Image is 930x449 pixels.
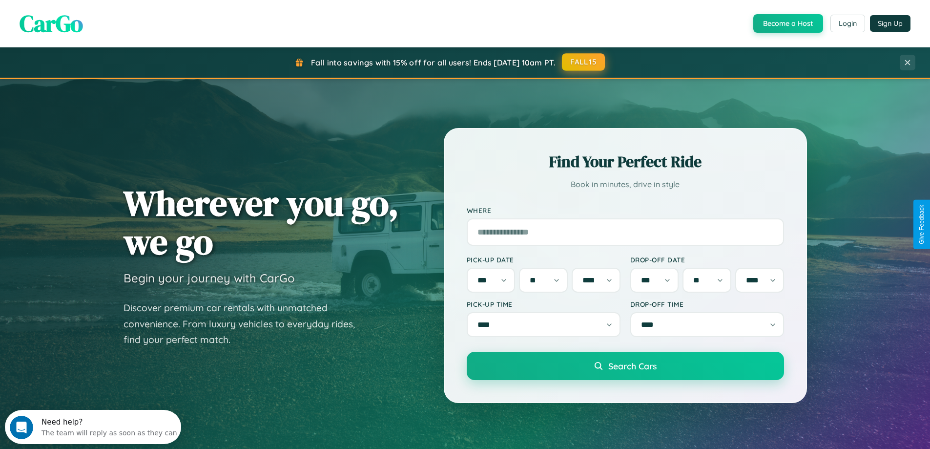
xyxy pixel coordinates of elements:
[4,4,182,31] div: Open Intercom Messenger
[37,16,172,26] div: The team will reply as soon as they can
[630,256,784,264] label: Drop-off Date
[5,410,181,444] iframe: Intercom live chat discovery launcher
[20,7,83,40] span: CarGo
[630,300,784,308] label: Drop-off Time
[124,184,399,261] h1: Wherever you go, we go
[467,206,784,214] label: Where
[37,8,172,16] div: Need help?
[10,416,33,439] iframe: Intercom live chat
[753,14,823,33] button: Become a Host
[830,15,865,32] button: Login
[467,177,784,192] p: Book in minutes, drive in style
[124,300,368,348] p: Discover premium car rentals with unmatched convenience. From luxury vehicles to everyday rides, ...
[311,58,556,67] span: Fall into savings with 15% off for all users! Ends [DATE] 10am PT.
[870,15,910,32] button: Sign Up
[124,271,295,285] h3: Begin your journey with CarGo
[467,352,784,380] button: Search Cars
[467,151,784,172] h2: Find Your Perfect Ride
[918,205,925,244] div: Give Feedback
[467,256,620,264] label: Pick-up Date
[608,361,657,371] span: Search Cars
[467,300,620,308] label: Pick-up Time
[562,53,605,71] button: FALL15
